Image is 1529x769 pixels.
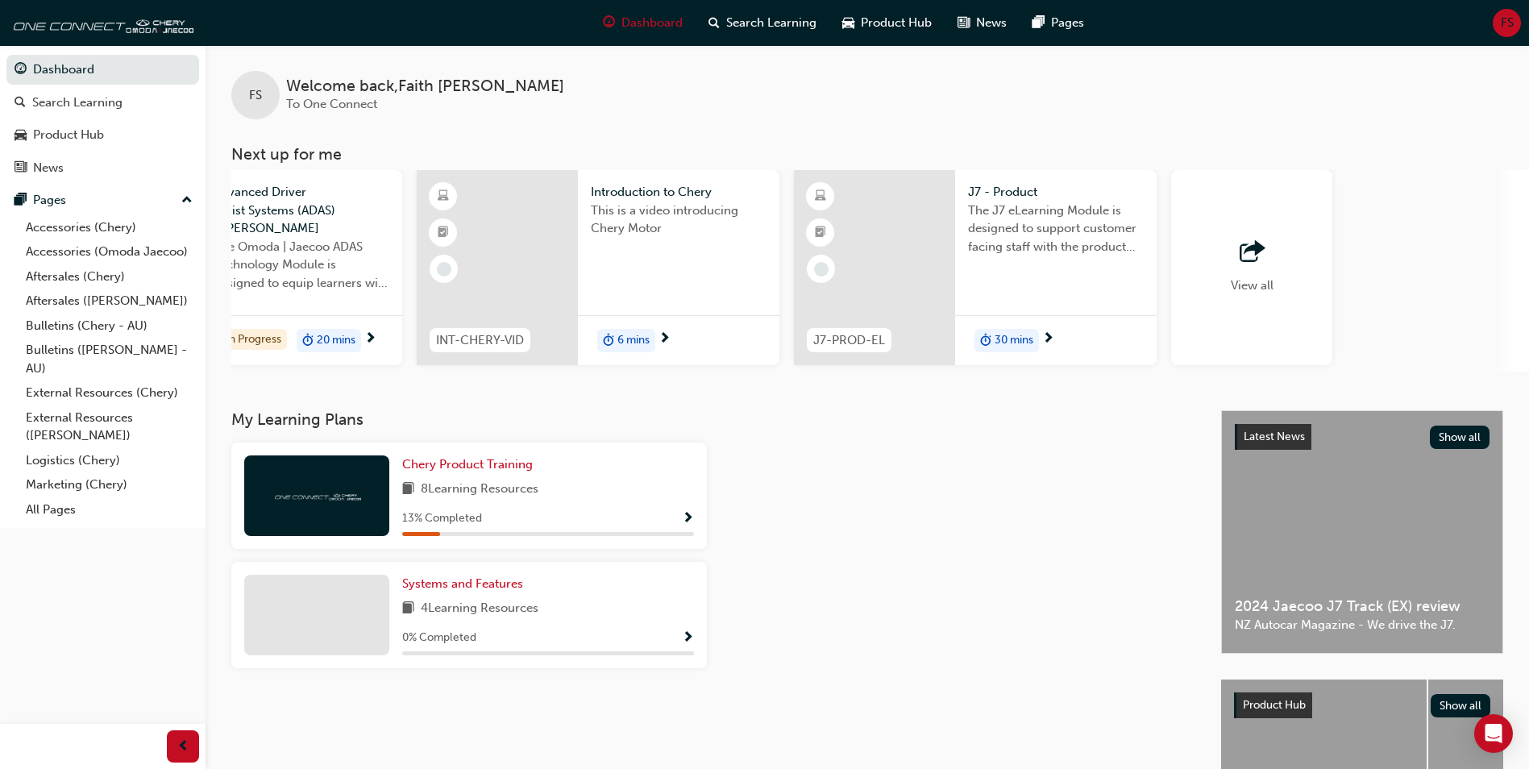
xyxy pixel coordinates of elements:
span: INT-CHERY-VID [436,331,524,350]
span: learningResourceType_ELEARNING-icon [438,186,449,207]
span: Product Hub [861,14,932,32]
span: learningResourceType_ELEARNING-icon [815,186,826,207]
span: search-icon [708,13,720,33]
span: This is a video introducing Chery Motor [591,202,767,238]
button: Show all [1431,694,1491,717]
div: Pages [33,191,66,210]
span: news-icon [15,161,27,176]
span: J7-PROD-EL [813,331,885,350]
span: booktick-icon [438,222,449,243]
span: next-icon [1042,332,1054,347]
a: Aftersales (Chery) [19,264,199,289]
span: News [976,14,1007,32]
span: pages-icon [15,193,27,208]
span: learningRecordVerb_NONE-icon [814,262,829,276]
h3: Next up for me [206,145,1529,164]
span: search-icon [15,96,26,110]
h3: My Learning Plans [231,410,1195,429]
span: pages-icon [1032,13,1045,33]
span: book-icon [402,480,414,500]
a: Chery Product Training [402,455,539,474]
span: guage-icon [15,63,27,77]
button: Pages [6,185,199,215]
span: 2024 Jaecoo J7 Track (EX) review [1235,597,1490,616]
span: Show Progress [682,631,694,646]
span: Advanced Driver Assist Systems (ADAS) - [PERSON_NAME] [214,183,389,238]
span: Welcome back , Faith [PERSON_NAME] [286,77,564,96]
a: news-iconNews [945,6,1020,39]
a: pages-iconPages [1020,6,1097,39]
span: 6 mins [617,331,650,350]
button: Show Progress [682,628,694,648]
span: 13 % Completed [402,509,482,528]
a: News [6,153,199,183]
span: duration-icon [302,330,314,351]
a: Accessories (Omoda Jaecoo) [19,239,199,264]
div: Search Learning [32,94,123,112]
div: Product Hub [33,126,104,144]
span: FS [249,86,262,105]
span: book-icon [402,599,414,619]
span: Pages [1051,14,1084,32]
span: up-icon [181,190,193,211]
a: Bulletins ([PERSON_NAME] - AU) [19,338,199,380]
img: oneconnect [8,6,193,39]
button: Show Progress [682,509,694,529]
a: Search Learning [6,88,199,118]
a: Latest NewsShow all2024 Jaecoo J7 Track (EX) reviewNZ Autocar Magazine - We drive the J7. [1221,410,1503,654]
span: outbound-icon [1240,241,1264,264]
span: news-icon [958,13,970,33]
div: News [33,159,64,177]
span: 20 mins [317,331,355,350]
a: Dashboard [6,55,199,85]
span: Search Learning [726,14,816,32]
span: The J7 eLearning Module is designed to support customer facing staff with the product and sales i... [968,202,1144,256]
a: All Pages [19,497,199,522]
span: 30 mins [995,331,1033,350]
span: 8 Learning Resources [421,480,538,500]
span: Systems and Features [402,576,523,591]
span: Show Progress [682,512,694,526]
span: The Omoda | Jaecoo ADAS Technology Module is designed to equip learners with essential knowledge ... [214,238,389,293]
span: car-icon [15,128,27,143]
span: guage-icon [603,13,615,33]
a: Logistics (Chery) [19,448,199,473]
span: Product Hub [1243,698,1306,712]
a: External Resources (Chery) [19,380,199,405]
span: prev-icon [177,737,189,757]
a: INT-CHERY-VIDIntroduction to CheryThis is a video introducing Chery Motorduration-icon6 mins [417,170,779,365]
span: duration-icon [603,330,614,351]
a: Aftersales ([PERSON_NAME]) [19,289,199,314]
div: Open Intercom Messenger [1474,714,1513,753]
span: next-icon [659,332,671,347]
span: 4 Learning Resources [421,599,538,619]
a: guage-iconDashboard [590,6,696,39]
img: oneconnect [272,488,361,503]
a: External Resources ([PERSON_NAME]) [19,405,199,448]
span: J7 - Product [968,183,1144,202]
span: learningRecordVerb_NONE-icon [437,262,451,276]
span: FS [1501,14,1514,32]
button: Show all [1430,426,1490,449]
span: duration-icon [980,330,991,351]
a: Product HubShow all [1234,692,1490,718]
a: Product Hub [6,120,199,150]
div: In Progress [220,329,287,351]
a: Marketing (Chery) [19,472,199,497]
a: search-iconSearch Learning [696,6,829,39]
a: J7-PROD-ELJ7 - ProductThe J7 eLearning Module is designed to support customer facing staff with t... [794,170,1157,365]
span: next-icon [364,332,376,347]
span: Introduction to Chery [591,183,767,202]
span: booktick-icon [815,222,826,243]
button: DashboardSearch LearningProduct HubNews [6,52,199,185]
button: FS [1493,9,1521,37]
a: Latest NewsShow all [1235,424,1490,450]
span: Chery Product Training [402,457,533,472]
a: car-iconProduct Hub [829,6,945,39]
span: NZ Autocar Magazine - We drive the J7. [1235,616,1490,634]
span: car-icon [842,13,854,33]
a: Accessories (Chery) [19,215,199,240]
span: View all [1231,278,1273,293]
